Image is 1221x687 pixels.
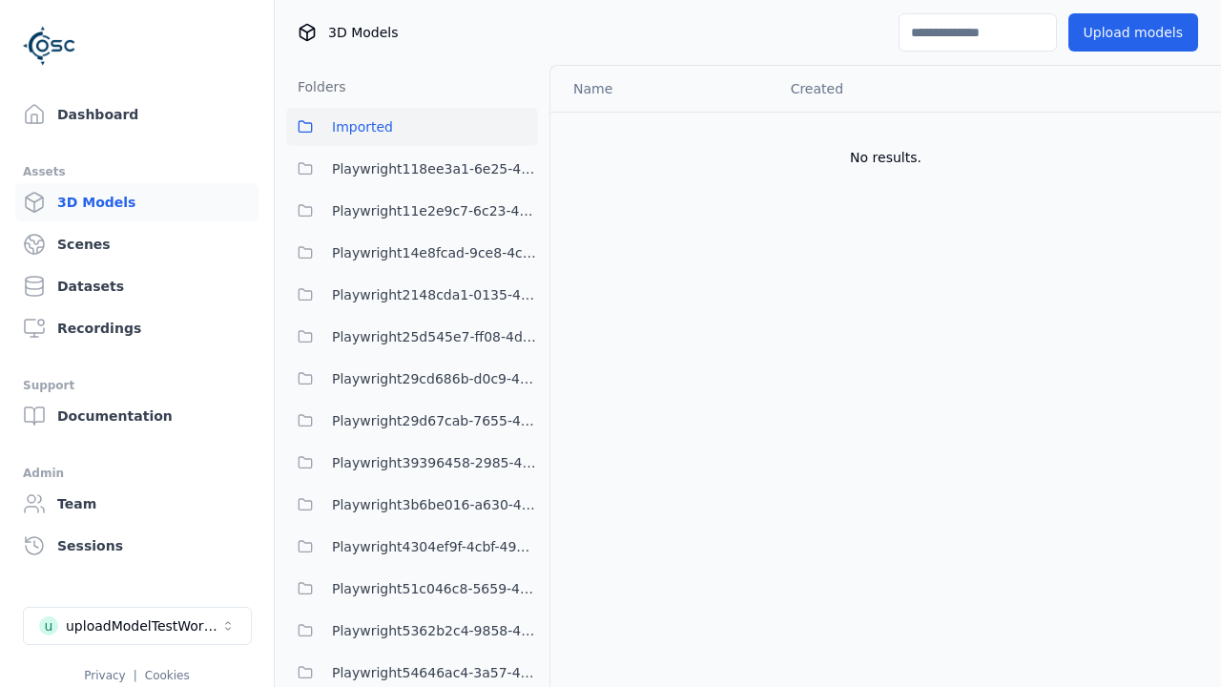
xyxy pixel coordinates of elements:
[15,95,259,134] a: Dashboard
[15,309,259,347] a: Recordings
[286,276,538,314] button: Playwright2148cda1-0135-4eee-9a3e-ba7e638b60a6
[84,669,125,682] a: Privacy
[39,616,58,635] div: u
[15,527,259,565] a: Sessions
[286,360,538,398] button: Playwright29cd686b-d0c9-4777-aa54-1065c8c7cee8
[15,225,259,263] a: Scenes
[550,112,1221,203] td: No results.
[15,183,259,221] a: 3D Models
[332,199,538,222] span: Playwright11e2e9c7-6c23-4ce7-ac48-ea95a4ff6a43
[286,402,538,440] button: Playwright29d67cab-7655-4a15-9701-4b560da7f167
[332,493,538,516] span: Playwright3b6be016-a630-4ca3-92e7-a43ae52b5237
[15,267,259,305] a: Datasets
[286,234,538,272] button: Playwright14e8fcad-9ce8-4c9f-9ba9-3f066997ed84
[332,661,538,684] span: Playwright54646ac4-3a57-4777-8e27-fe2643ff521d
[332,535,538,558] span: Playwright4304ef9f-4cbf-49b7-a41b-f77e3bae574e
[332,451,538,474] span: Playwright39396458-2985-42cf-8e78-891847c6b0fc
[286,528,538,566] button: Playwright4304ef9f-4cbf-49b7-a41b-f77e3bae574e
[15,397,259,435] a: Documentation
[66,616,220,635] div: uploadModelTestWorkspace
[286,318,538,356] button: Playwright25d545e7-ff08-4d3b-b8cd-ba97913ee80b
[23,374,251,397] div: Support
[328,23,398,42] span: 3D Models
[332,325,538,348] span: Playwright25d545e7-ff08-4d3b-b8cd-ba97913ee80b
[286,77,346,96] h3: Folders
[1068,13,1198,52] button: Upload models
[286,108,538,146] button: Imported
[332,577,538,600] span: Playwright51c046c8-5659-4972-8464-ababfe350e5f
[332,409,538,432] span: Playwright29d67cab-7655-4a15-9701-4b560da7f167
[286,192,538,230] button: Playwright11e2e9c7-6c23-4ce7-ac48-ea95a4ff6a43
[332,283,538,306] span: Playwright2148cda1-0135-4eee-9a3e-ba7e638b60a6
[332,157,538,180] span: Playwright118ee3a1-6e25-456a-9a29-0f34eaed349c
[23,607,252,645] button: Select a workspace
[332,619,538,642] span: Playwright5362b2c4-9858-4dfc-93da-b224e6ecd36a
[23,160,251,183] div: Assets
[23,462,251,485] div: Admin
[332,367,538,390] span: Playwright29cd686b-d0c9-4777-aa54-1065c8c7cee8
[23,19,76,73] img: Logo
[550,66,776,112] th: Name
[332,115,393,138] span: Imported
[286,612,538,650] button: Playwright5362b2c4-9858-4dfc-93da-b224e6ecd36a
[286,444,538,482] button: Playwright39396458-2985-42cf-8e78-891847c6b0fc
[286,486,538,524] button: Playwright3b6be016-a630-4ca3-92e7-a43ae52b5237
[332,241,538,264] span: Playwright14e8fcad-9ce8-4c9f-9ba9-3f066997ed84
[15,485,259,523] a: Team
[134,669,137,682] span: |
[286,150,538,188] button: Playwright118ee3a1-6e25-456a-9a29-0f34eaed349c
[776,66,1005,112] th: Created
[286,570,538,608] button: Playwright51c046c8-5659-4972-8464-ababfe350e5f
[145,669,190,682] a: Cookies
